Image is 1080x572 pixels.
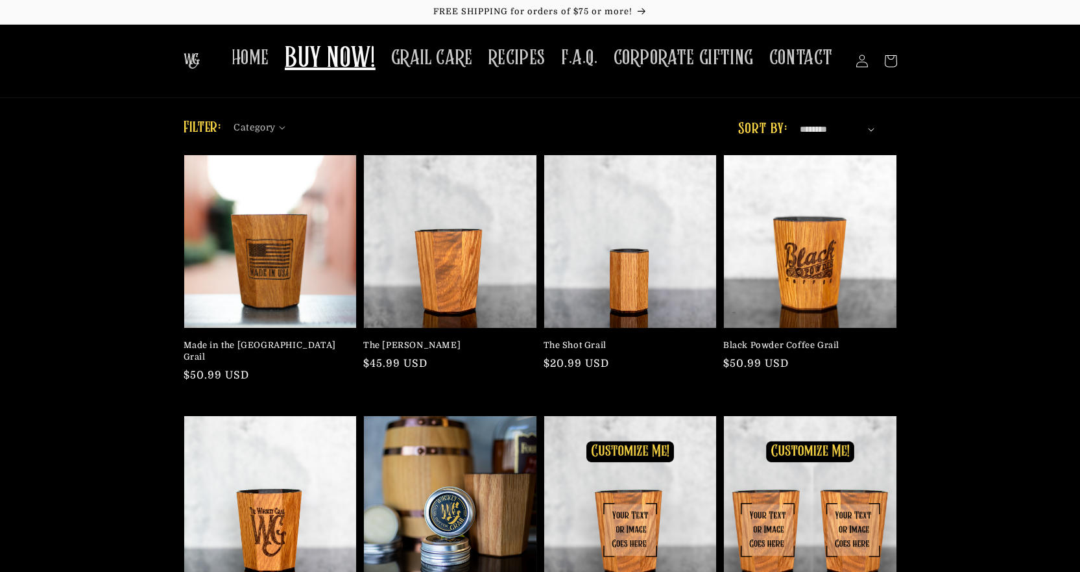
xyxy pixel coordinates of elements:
label: Sort by: [738,121,787,137]
a: HOME [224,38,277,79]
span: BUY NOW! [285,42,376,77]
span: RECIPES [488,45,546,71]
a: F.A.Q. [553,38,606,79]
a: Made in the [GEOGRAPHIC_DATA] Grail [184,340,350,363]
span: CORPORATE GIFTING [614,45,754,71]
span: Category [234,121,275,134]
h2: Filter: [184,116,221,140]
summary: Category [234,118,293,131]
a: The Shot Grail [544,340,710,351]
a: CORPORATE GIFTING [606,38,762,79]
span: F.A.Q. [561,45,598,71]
span: HOME [232,45,269,71]
a: The [PERSON_NAME] [363,340,529,351]
a: CONTACT [762,38,841,79]
span: GRAIL CARE [391,45,473,71]
a: Black Powder Coffee Grail [723,340,889,351]
img: The Whiskey Grail [184,53,200,69]
a: GRAIL CARE [383,38,481,79]
a: RECIPES [481,38,553,79]
span: CONTACT [769,45,833,71]
p: FREE SHIPPING for orders of $75 or more! [13,6,1067,18]
a: BUY NOW! [277,34,383,85]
